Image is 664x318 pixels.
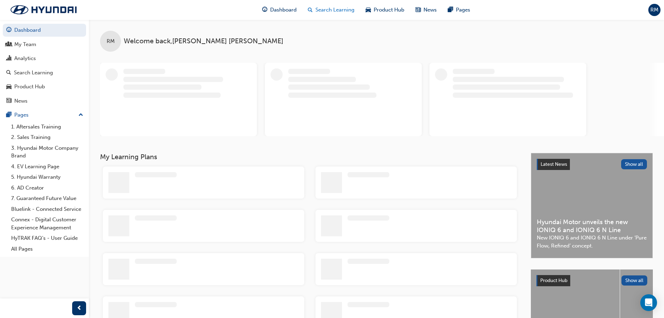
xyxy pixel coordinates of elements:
[6,56,12,62] span: chart-icon
[3,109,86,121] button: Pages
[3,2,84,17] img: Trak
[366,6,371,14] span: car-icon
[442,3,476,17] a: pages-iconPages
[423,6,437,14] span: News
[77,304,82,313] span: prev-icon
[8,143,86,161] a: 3. Hyundai Motor Company Brand
[3,95,86,108] a: News
[537,218,647,234] span: Hyundai Motor unveils the new IONIQ 6 and IONIQ 6 N Line
[8,183,86,193] a: 6. AD Creator
[14,69,53,77] div: Search Learning
[14,111,29,119] div: Pages
[640,294,657,311] div: Open Intercom Messenger
[262,6,267,14] span: guage-icon
[8,244,86,254] a: All Pages
[8,193,86,204] a: 7. Guaranteed Future Value
[6,42,12,48] span: people-icon
[14,40,36,49] div: My Team
[6,27,12,34] span: guage-icon
[621,275,648,286] button: Show all
[374,6,404,14] span: Product Hub
[6,98,12,104] span: news-icon
[448,6,453,14] span: pages-icon
[410,3,442,17] a: news-iconNews
[8,121,86,132] a: 1. Aftersales Training
[537,234,647,250] span: New IONIQ 6 and IONIQ 6 N Line under ‘Pure Flow, Refined’ concept.
[8,172,86,183] a: 5. Hyundai Warranty
[14,83,45,91] div: Product Hub
[14,97,28,105] div: News
[3,52,86,65] a: Analytics
[621,159,647,169] button: Show all
[456,6,470,14] span: Pages
[648,4,661,16] button: RM
[14,54,36,62] div: Analytics
[315,6,354,14] span: Search Learning
[650,6,658,14] span: RM
[270,6,297,14] span: Dashboard
[540,278,567,283] span: Product Hub
[6,70,11,76] span: search-icon
[8,233,86,244] a: HyTRAK FAQ's - User Guide
[3,80,86,93] a: Product Hub
[6,84,12,90] span: car-icon
[415,6,421,14] span: news-icon
[8,161,86,172] a: 4. EV Learning Page
[3,24,86,37] a: Dashboard
[302,3,360,17] a: search-iconSearch Learning
[78,111,83,120] span: up-icon
[100,153,520,161] h3: My Learning Plans
[3,66,86,79] a: Search Learning
[531,153,653,258] a: Latest NewsShow allHyundai Motor unveils the new IONIQ 6 and IONIQ 6 N LineNew IONIQ 6 and IONIQ ...
[3,38,86,51] a: My Team
[360,3,410,17] a: car-iconProduct Hub
[541,161,567,167] span: Latest News
[124,37,283,45] span: Welcome back , [PERSON_NAME] [PERSON_NAME]
[308,6,313,14] span: search-icon
[537,159,647,170] a: Latest NewsShow all
[3,22,86,109] button: DashboardMy TeamAnalyticsSearch LearningProduct HubNews
[257,3,302,17] a: guage-iconDashboard
[8,132,86,143] a: 2. Sales Training
[6,112,12,118] span: pages-icon
[107,37,115,45] span: RM
[8,204,86,215] a: Bluelink - Connected Service
[536,275,647,286] a: Product HubShow all
[8,214,86,233] a: Connex - Digital Customer Experience Management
